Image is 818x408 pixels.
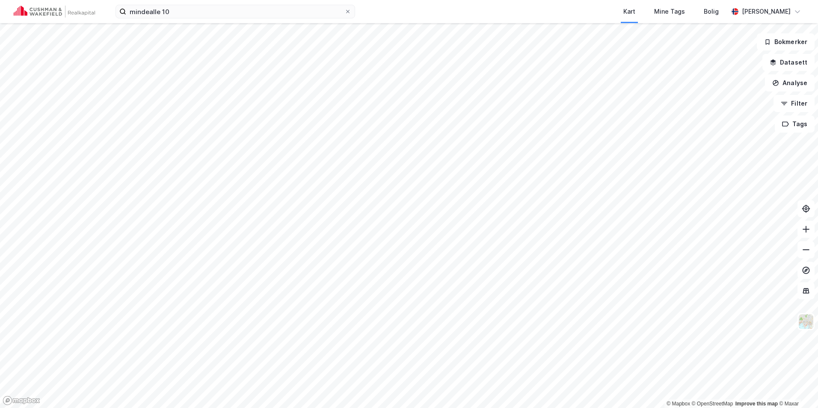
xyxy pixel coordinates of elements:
button: Datasett [762,54,815,71]
button: Analyse [765,74,815,92]
button: Bokmerker [757,33,815,50]
div: [PERSON_NAME] [742,6,791,17]
div: Bolig [704,6,719,17]
img: cushman-wakefield-realkapital-logo.202ea83816669bd177139c58696a8fa1.svg [14,6,95,18]
img: Z [798,313,814,330]
div: Kart [623,6,635,17]
iframe: Chat Widget [775,367,818,408]
a: Improve this map [735,401,778,407]
a: Mapbox homepage [3,396,40,405]
input: Søk på adresse, matrikkel, gårdeiere, leietakere eller personer [126,5,344,18]
div: Kontrollprogram for chat [775,367,818,408]
div: Mine Tags [654,6,685,17]
button: Tags [775,115,815,133]
a: Mapbox [667,401,690,407]
button: Filter [774,95,815,112]
a: OpenStreetMap [692,401,733,407]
